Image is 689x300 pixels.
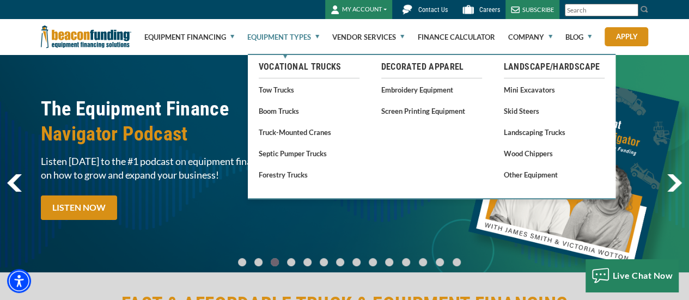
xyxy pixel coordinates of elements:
a: Go To Slide 12 [433,258,447,267]
a: previous [7,174,22,192]
a: Go To Slide 3 [285,258,298,267]
a: Finance Calculator [417,20,495,54]
a: Boom Trucks [259,104,359,118]
a: Company [508,20,552,54]
a: Septic Pumper Trucks [259,146,359,160]
a: Go To Slide 13 [450,258,464,267]
a: Vendor Services [332,20,404,54]
a: Mini Excavators [504,83,605,96]
span: Contact Us [418,6,448,14]
a: Go To Slide 4 [301,258,314,267]
a: Go To Slide 2 [269,258,282,267]
a: Clear search text [627,6,636,15]
a: Apply [605,27,648,46]
a: Landscaping Trucks [504,125,605,139]
a: Go To Slide 8 [367,258,380,267]
a: Equipment Types [247,20,319,54]
span: Careers [479,6,500,14]
span: Listen [DATE] to the #1 podcast on equipment financing. Gain insight on how to grow and expand yo... [41,155,338,182]
a: Tow Trucks [259,83,359,96]
a: Vocational Trucks [259,60,359,74]
a: Go To Slide 10 [399,258,413,267]
a: Skid Steers [504,104,605,118]
span: Navigator Podcast [41,121,338,146]
a: Truck-Mounted Cranes [259,125,359,139]
a: LISTEN NOW [41,195,117,220]
a: Equipment Financing [144,20,234,54]
a: Go To Slide 5 [318,258,331,267]
img: Search [640,5,649,14]
img: Left Navigator [7,174,22,192]
a: Go To Slide 7 [350,258,363,267]
img: Right Navigator [667,174,682,192]
a: next [667,174,682,192]
a: Go To Slide 9 [383,258,396,267]
a: Wood Chippers [504,146,605,160]
h2: The Equipment Finance [41,96,338,146]
a: Go To Slide 1 [252,258,265,267]
a: Screen Printing Equipment [381,104,482,118]
a: Landscape/Hardscape [504,60,605,74]
a: Decorated Apparel [381,60,482,74]
a: Go To Slide 6 [334,258,347,267]
span: Live Chat Now [613,270,673,280]
a: Blog [565,20,592,54]
a: Embroidery Equipment [381,83,482,96]
img: Beacon Funding Corporation logo [41,19,131,54]
a: Other Equipment [504,168,605,181]
div: Accessibility Menu [7,269,31,293]
input: Search [565,4,638,16]
a: Go To Slide 11 [416,258,430,267]
a: Forestry Trucks [259,168,359,181]
a: Go To Slide 0 [236,258,249,267]
button: Live Chat Now [586,259,679,292]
